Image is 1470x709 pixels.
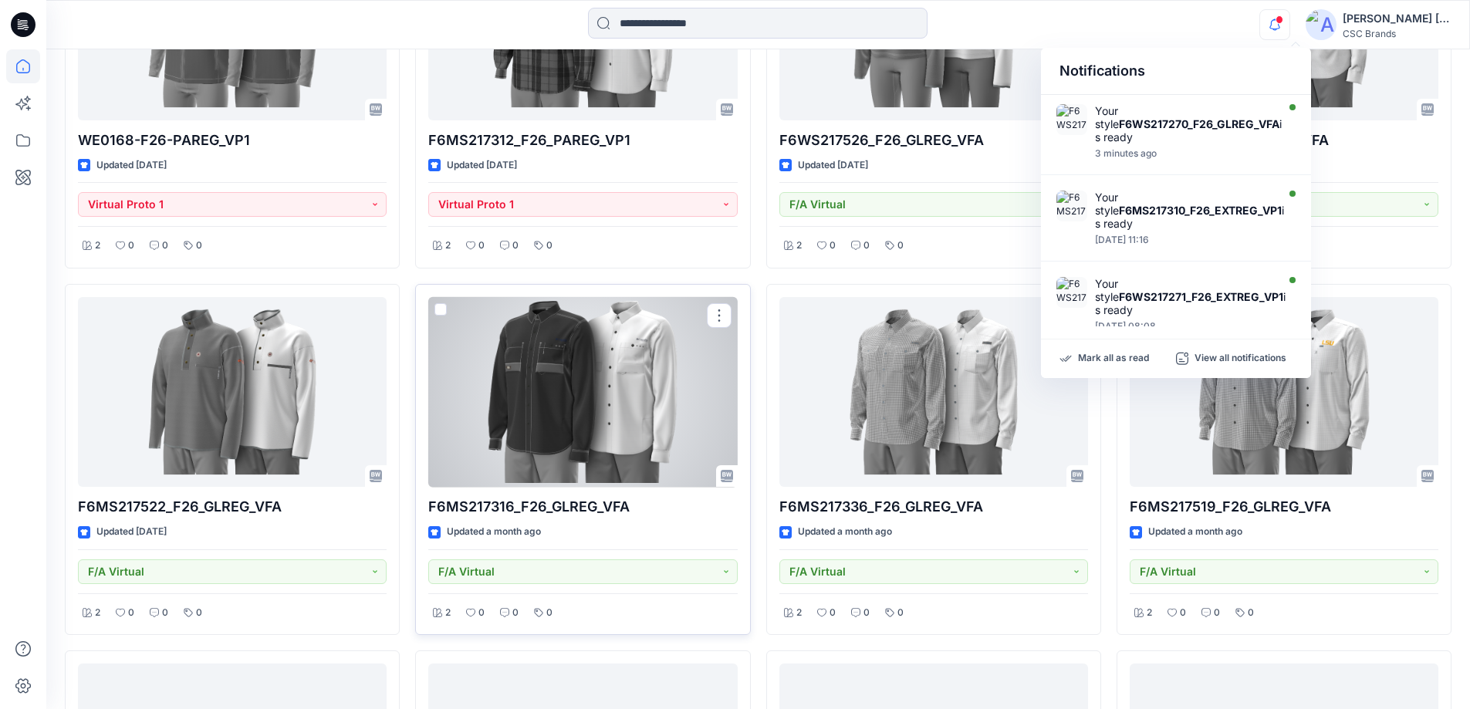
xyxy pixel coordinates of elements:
[779,496,1088,518] p: F6MS217336_F26_GLREG_VFA
[78,496,387,518] p: F6MS217522_F26_GLREG_VFA
[798,524,892,540] p: Updated a month ago
[897,238,904,254] p: 0
[1130,297,1438,488] a: F6MS217519_F26_GLREG_VFA
[830,605,836,621] p: 0
[1130,496,1438,518] p: F6MS217519_F26_GLREG_VFA
[863,605,870,621] p: 0
[1148,524,1242,540] p: Updated a month ago
[1248,605,1254,621] p: 0
[478,238,485,254] p: 0
[445,605,451,621] p: 2
[96,524,167,540] p: Updated [DATE]
[447,524,541,540] p: Updated a month ago
[1056,277,1087,308] img: F6WS217271_F26_EXTREG_VP1
[1056,104,1087,135] img: F6WS217270_F26_GLREG_VFA
[512,605,519,621] p: 0
[1214,605,1220,621] p: 0
[128,605,134,621] p: 0
[1306,9,1337,40] img: avatar
[128,238,134,254] p: 0
[1119,290,1283,303] strong: F6WS217271_F26_EXTREG_VP1
[1180,605,1186,621] p: 0
[796,238,802,254] p: 2
[95,238,100,254] p: 2
[1195,352,1286,366] p: View all notifications
[779,130,1088,151] p: F6WS217526_F26_GLREG_VFA
[1095,277,1286,316] div: Your style is ready
[897,605,904,621] p: 0
[512,238,519,254] p: 0
[428,297,737,488] a: F6MS217316_F26_GLREG_VFA
[196,238,202,254] p: 0
[445,238,451,254] p: 2
[1056,191,1087,221] img: F6MS217310_F26_EXTREG_VP1
[1078,352,1149,366] p: Mark all as read
[798,157,868,174] p: Updated [DATE]
[162,238,168,254] p: 0
[796,605,802,621] p: 2
[78,130,387,151] p: WE0168-F26-PAREG_VP1
[428,496,737,518] p: F6MS217316_F26_GLREG_VFA
[447,157,517,174] p: Updated [DATE]
[1119,204,1282,217] strong: F6MS217310_F26_EXTREG_VP1
[779,297,1088,488] a: F6MS217336_F26_GLREG_VFA
[1095,148,1286,159] div: Friday, September 26, 2025 11:18
[1095,104,1286,143] div: Your style is ready
[1095,235,1286,245] div: Monday, September 22, 2025 11:16
[196,605,202,621] p: 0
[1095,191,1286,230] div: Your style is ready
[546,238,553,254] p: 0
[162,605,168,621] p: 0
[863,238,870,254] p: 0
[830,238,836,254] p: 0
[478,605,485,621] p: 0
[1343,9,1451,28] div: [PERSON_NAME] [PERSON_NAME]
[1041,48,1311,95] div: Notifications
[1119,117,1279,130] strong: F6WS217270_F26_GLREG_VFA
[428,130,737,151] p: F6MS217312_F26_PAREG_VP1
[96,157,167,174] p: Updated [DATE]
[78,297,387,488] a: F6MS217522_F26_GLREG_VFA
[1343,28,1451,39] div: CSC Brands
[95,605,100,621] p: 2
[1095,321,1286,332] div: Thursday, September 11, 2025 08:08
[1147,605,1152,621] p: 2
[546,605,553,621] p: 0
